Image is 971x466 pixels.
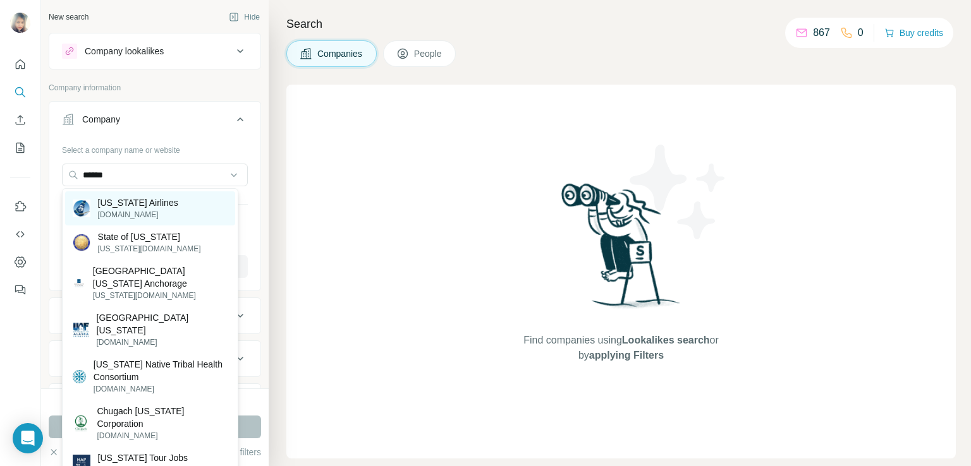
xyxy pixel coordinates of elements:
p: [US_STATE] Airlines [98,196,178,209]
button: Feedback [10,278,30,301]
span: People [414,47,443,60]
button: Search [10,81,30,104]
button: Annual revenue ($) [49,386,260,417]
h4: Search [286,15,956,33]
p: [US_STATE][DOMAIN_NAME] [98,243,201,254]
button: Use Surfe API [10,223,30,246]
span: Companies [317,47,363,60]
button: Clear [49,446,85,458]
div: Company [82,113,120,126]
p: State of [US_STATE] [98,230,201,243]
p: [US_STATE] Native Tribal Health Consortium [94,358,228,383]
img: Chugach Alaska Corporation [73,415,90,432]
p: [DOMAIN_NAME] [98,209,178,220]
button: Enrich CSV [10,109,30,131]
p: 0 [858,25,864,40]
img: Surfe Illustration - Woman searching with binoculars [556,180,687,321]
button: Dashboard [10,251,30,273]
span: Find companies using or by [520,333,722,363]
button: Industry [49,301,260,331]
button: Company lookalikes [49,36,260,66]
button: My lists [10,136,30,159]
img: University of Alaska Anchorage [73,277,85,289]
button: Buy credits [884,24,943,42]
button: Hide [220,8,269,27]
div: Open Intercom Messenger [13,423,43,453]
p: [US_STATE] Tour Jobs [98,451,188,464]
p: [DOMAIN_NAME] [94,383,228,395]
span: Lookalikes search [622,335,710,345]
img: Surfe Illustration - Stars [621,135,735,249]
img: State of Alaska [73,234,90,251]
button: HQ location [49,344,260,374]
p: Chugach [US_STATE] Corporation [97,405,227,430]
img: University of Alaska Fairbanks [73,321,89,338]
div: New search [49,11,89,23]
button: Company [49,104,260,140]
img: Alaska Airlines [73,200,90,217]
div: Company lookalikes [85,45,164,57]
p: Company information [49,82,261,93]
p: [US_STATE][DOMAIN_NAME] [93,290,228,301]
p: [GEOGRAPHIC_DATA][US_STATE] Anchorage [93,265,228,290]
img: Alaska Native Tribal Health Consortium [73,370,86,383]
span: applying Filters [589,350,664,361]
p: [DOMAIN_NAME] [97,337,228,348]
div: Select a company name or website [62,140,248,156]
p: [DOMAIN_NAME] [97,430,227,441]
p: [GEOGRAPHIC_DATA][US_STATE] [97,311,228,337]
img: Avatar [10,13,30,33]
button: Quick start [10,53,30,76]
button: Use Surfe on LinkedIn [10,195,30,218]
p: 867 [813,25,830,40]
